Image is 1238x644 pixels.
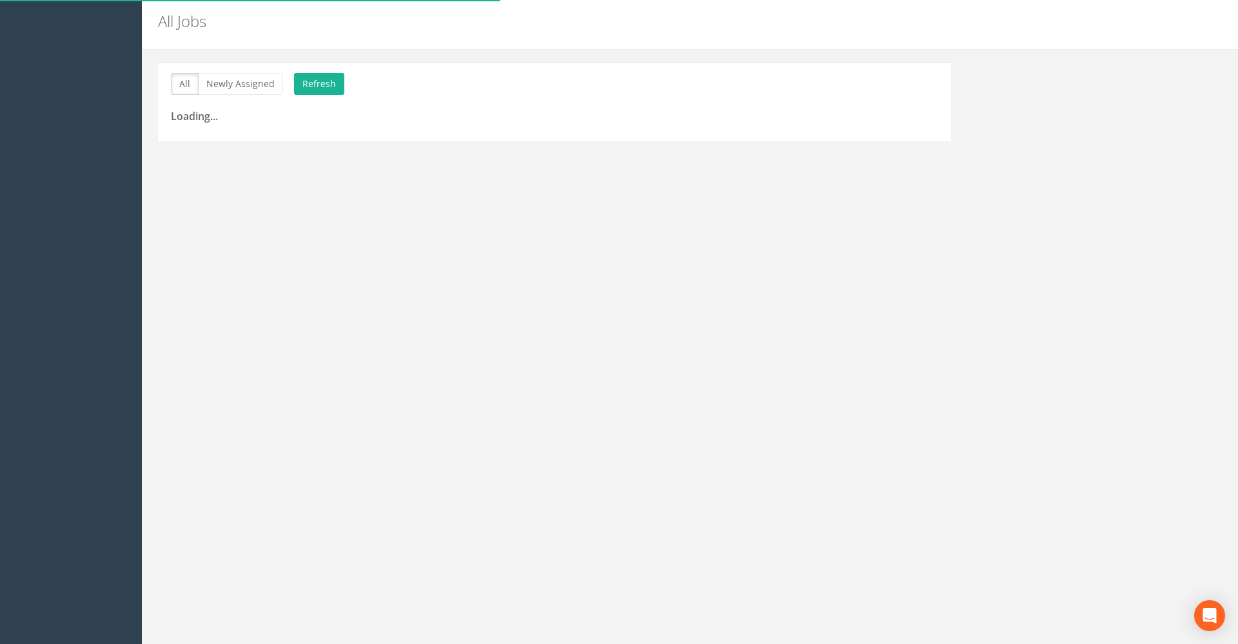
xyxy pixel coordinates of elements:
h3: Loading... [171,111,938,123]
div: Open Intercom Messenger [1194,600,1225,631]
button: Refresh [294,73,344,95]
button: Newly Assigned [198,73,283,95]
h2: All Jobs [158,13,1041,30]
button: All [171,73,199,95]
